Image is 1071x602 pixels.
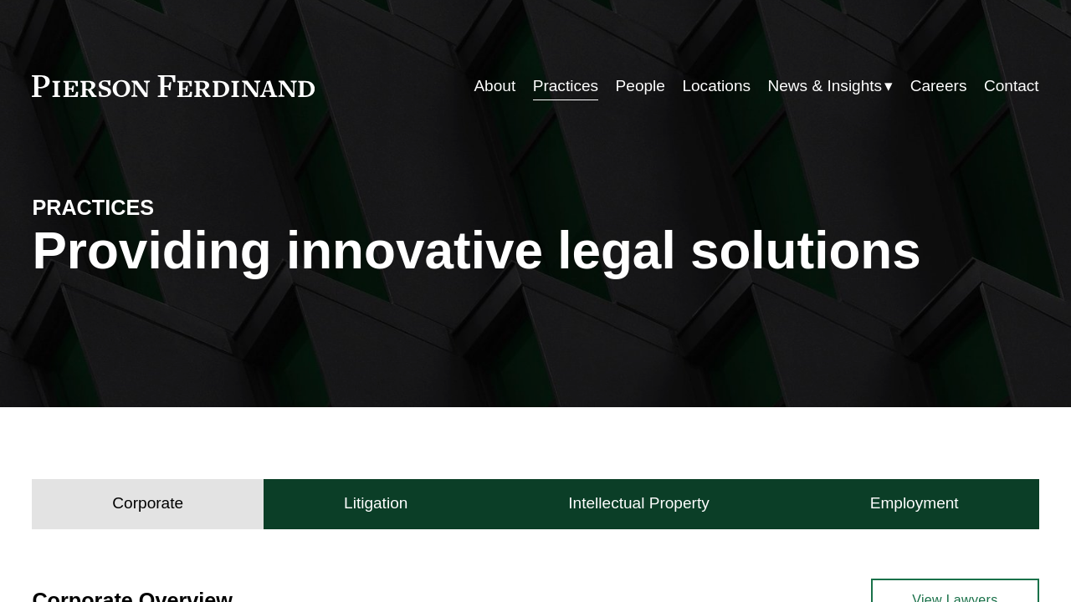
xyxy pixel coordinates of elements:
h4: PRACTICES [32,194,284,221]
a: People [616,70,665,102]
span: News & Insights [767,72,882,100]
a: Locations [682,70,751,102]
h1: Providing innovative legal solutions [32,221,1038,280]
a: Practices [533,70,598,102]
a: Careers [910,70,967,102]
a: Contact [984,70,1039,102]
a: About [474,70,515,102]
h4: Intellectual Property [568,493,709,513]
h4: Employment [870,493,959,513]
h4: Litigation [344,493,407,513]
a: folder dropdown [767,70,893,102]
h4: Corporate [112,493,183,513]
